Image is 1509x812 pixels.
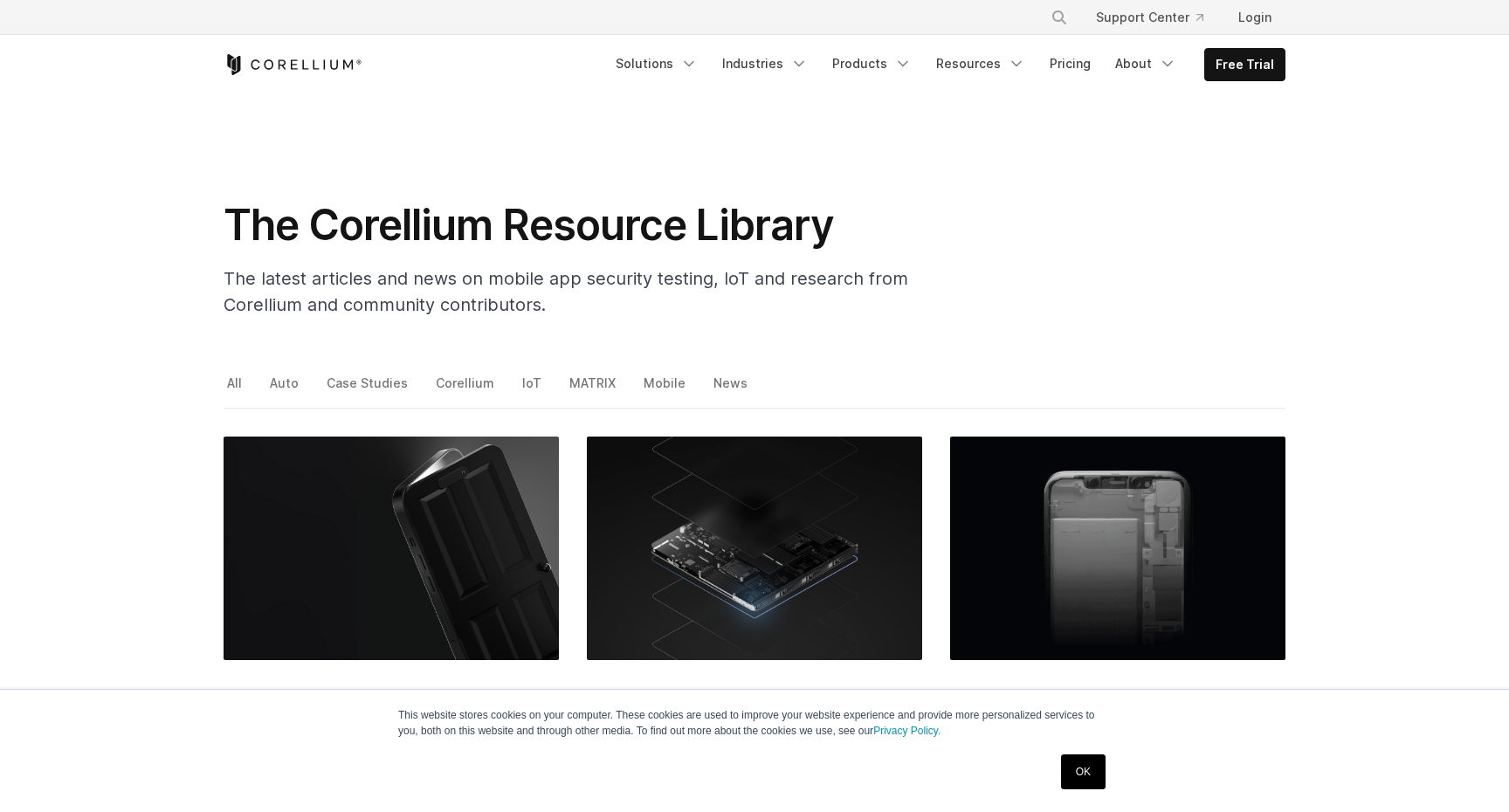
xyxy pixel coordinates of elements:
a: News [710,371,754,408]
a: Auto [266,371,305,408]
a: Solutions [605,48,708,79]
a: Resources [926,48,1036,79]
a: Products [822,48,922,79]
a: Corellium [432,371,500,408]
div: Navigation Menu [605,48,1285,81]
div: Navigation Menu [1030,2,1285,33]
a: MATRIX [566,371,622,408]
a: Support Center [1082,2,1217,33]
a: Pricing [1039,48,1101,79]
a: Industries [712,48,818,79]
a: About [1105,48,1187,79]
img: Common Vulnerabilities and Exposures Examples in Mobile Application Testing [224,437,559,660]
a: Privacy Policy. [873,725,941,737]
a: Mobile [640,371,692,408]
div: • [950,688,1285,705]
a: Login [1224,2,1285,33]
p: This website stores cookies on your computer. These cookies are used to improve your website expe... [398,707,1111,739]
img: Embedded Debugging with Arm DS IDE: Secure Tools & Techniques for App Developers [587,437,922,660]
a: IoT [519,371,548,408]
span: The latest articles and news on mobile app security testing, IoT and research from Corellium and ... [224,268,908,315]
div: • [224,688,559,705]
a: Case Studies [323,371,414,408]
div: • [587,688,922,705]
a: Corellium Home [224,54,362,75]
img: OWASP Mobile Security Testing: How Virtual Devices Catch What Top 10 Checks Miss [950,437,1285,660]
a: OK [1061,754,1106,789]
a: Free Trial [1205,49,1285,80]
h1: The Corellium Resource Library [224,199,922,251]
button: Search [1044,2,1075,33]
a: All [224,371,248,408]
